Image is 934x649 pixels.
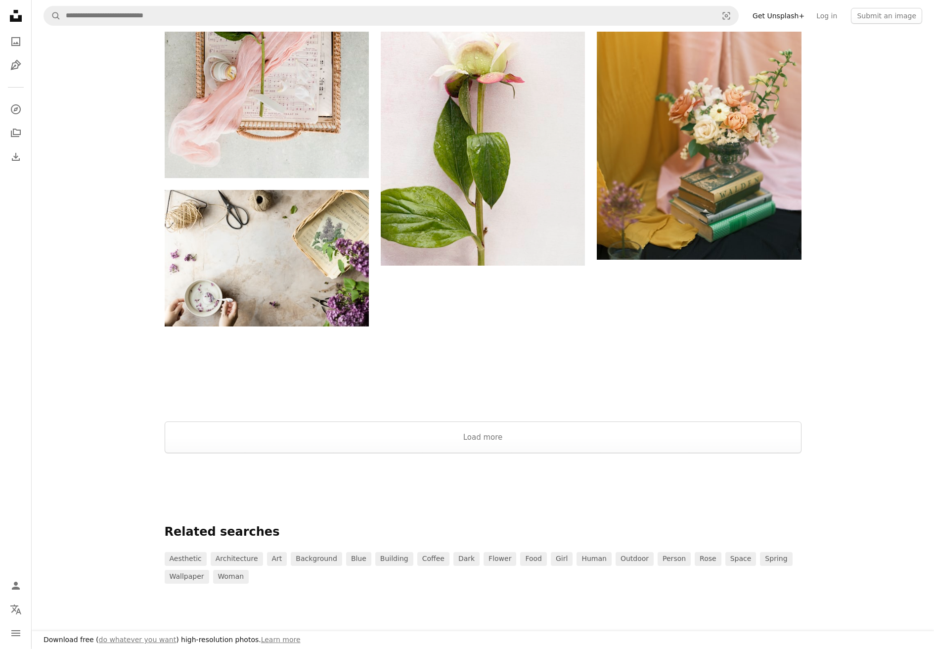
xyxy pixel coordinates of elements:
[6,32,26,51] a: Photos
[381,108,585,117] a: a single white rose with green leaves on a white background
[760,552,792,566] a: spring
[747,8,810,24] a: Get Unsplash+
[6,576,26,596] a: Log in / Sign up
[211,552,263,566] a: architecture
[346,552,371,566] a: blue
[261,636,301,644] a: Learn more
[658,552,691,566] a: person
[165,552,207,566] a: aesthetic
[695,552,721,566] a: rose
[714,6,738,25] button: Visual search
[99,636,177,644] a: do whatever you want
[851,8,922,24] button: Submit an image
[44,6,739,26] form: Find visuals sitewide
[213,570,249,584] a: woman
[725,552,756,566] a: space
[453,552,480,566] a: dark
[44,6,61,25] button: Search Unsplash
[597,118,801,127] a: a vase of flowers sitting on top of a stack of books
[6,99,26,119] a: Explore
[375,552,413,566] a: building
[810,8,843,24] a: Log in
[577,552,612,566] a: human
[6,6,26,28] a: Home — Unsplash
[551,552,573,566] a: girl
[291,552,342,566] a: background
[520,552,547,566] a: food
[6,623,26,643] button: Menu
[165,254,369,263] a: a person holding a cup of coffee next to some flowers
[165,524,801,540] p: Related searches
[484,552,516,566] a: flower
[6,600,26,619] button: Language
[616,552,654,566] a: outdoor
[165,190,369,326] img: a person holding a cup of coffee next to some flowers
[165,421,801,453] button: Load more
[267,552,287,566] a: art
[44,635,301,645] h3: Download free ( ) high-resolution photos.
[6,123,26,143] a: Collections
[417,552,449,566] a: coffee
[6,55,26,75] a: Illustrations
[165,570,209,584] a: wallpaper
[6,147,26,167] a: Download History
